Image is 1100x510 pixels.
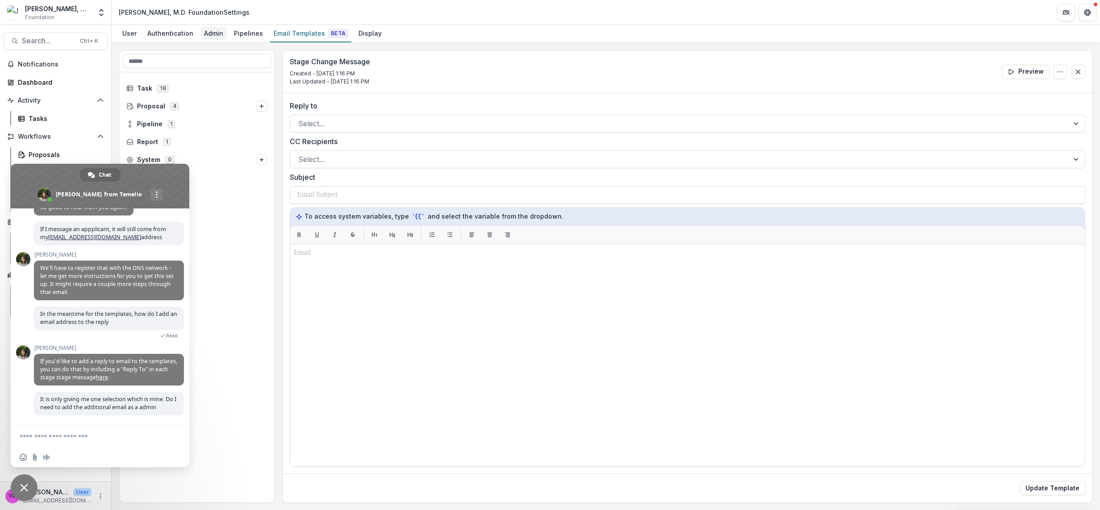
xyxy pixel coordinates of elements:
[137,85,152,92] span: Task
[310,228,324,242] button: Underline
[200,27,227,40] div: Admin
[29,114,100,123] div: Tasks
[200,25,227,42] a: Admin
[403,228,417,242] button: H3
[123,81,271,95] div: Task18
[80,168,121,182] a: Chat
[40,395,176,411] span: It is only giving me one selection which is mine. Do I need to add the additional email as a admin
[137,103,165,110] span: Proposal
[465,228,479,242] button: Align left
[355,27,385,40] div: Display
[292,228,306,242] button: Bold
[4,129,108,144] button: Open Workflows
[290,70,370,78] p: Created - [DATE] 1:16 PM
[1079,4,1096,21] button: Get Help
[119,27,140,40] div: User
[4,75,108,90] a: Dashboard
[137,120,162,128] span: Pipeline
[18,97,93,104] span: Activity
[95,4,108,21] button: Open entity switcher
[290,100,1080,111] label: Reply to
[230,27,267,40] div: Pipelines
[119,8,250,17] div: [PERSON_NAME], M.D. Foundation Settings
[425,228,439,242] button: List
[256,154,267,165] button: Options
[73,488,92,496] p: User
[144,25,197,42] a: Authentication
[25,4,92,13] div: [PERSON_NAME], M.D. Foundation
[23,497,92,505] p: [EMAIL_ADDRESS][DOMAIN_NAME]
[144,27,197,40] div: Authentication
[290,172,1080,182] label: Subject
[99,168,112,182] span: Chat
[171,103,179,110] span: 4
[411,212,426,221] code: `{{`
[14,111,108,126] a: Tasks
[22,37,75,45] span: Search...
[78,36,100,46] div: Ctrl + K
[23,487,70,497] p: [PERSON_NAME]
[4,268,108,282] button: Open Data & Reporting
[20,454,27,461] span: Insert an emoji
[40,264,174,296] span: We'll have to register that with the DNS network - let me get more instructions for you to get th...
[34,252,184,258] span: [PERSON_NAME]
[290,58,370,66] h3: Stage Change Message
[329,29,348,38] span: Beta
[346,228,360,242] button: Strikethrough
[43,454,50,461] span: Audio message
[96,373,108,381] a: here
[1053,65,1067,79] button: Options
[4,32,108,50] button: Search...
[119,25,140,42] a: User
[166,332,178,339] span: Read
[11,474,37,501] a: Close chat
[115,6,253,19] nav: breadcrumb
[137,156,160,164] span: System
[18,78,100,87] div: Dashboard
[20,425,162,448] textarea: Compose your message...
[166,156,174,163] span: 0
[367,228,382,242] button: H1
[158,85,168,92] span: 18
[48,233,141,241] a: [EMAIL_ADDRESS][DOMAIN_NAME]
[1071,65,1085,79] button: Close
[163,138,171,145] span: 1
[500,228,515,242] button: Align right
[14,147,108,162] a: Proposals
[123,117,271,131] div: Pipeline1
[40,225,166,241] span: If I message an appplicant, it will still come from my address
[355,25,385,42] a: Display
[18,61,104,68] span: Notifications
[18,133,93,141] span: Workflows
[483,228,497,242] button: Align center
[328,228,342,242] button: Italic
[1002,65,1050,79] button: Preview
[230,25,267,42] a: Pipelines
[256,101,267,112] button: Options
[40,357,177,381] span: If you'd like to add a reply to email to the templates, you can do that by including a "Reply To"...
[25,13,54,21] span: Foundation
[296,211,1079,221] p: To access system variables, type and select the variable from the dropdown.
[123,135,271,149] div: Report1
[290,136,1080,147] label: CC Recipients
[290,78,370,86] p: Last Updated - [DATE] 1:16 PM
[137,138,158,146] span: Report
[270,27,351,40] div: Email Templates
[123,153,271,167] div: System0Options
[1020,481,1085,495] button: Update Template
[29,150,100,159] div: Proposals
[4,93,108,108] button: Open Activity
[443,228,457,242] button: List
[4,57,108,71] button: Notifications
[34,345,184,351] span: [PERSON_NAME]
[7,5,21,20] img: Joseph A. Bailey II, M.D. Foundation
[385,228,400,242] button: H2
[95,491,106,502] button: More
[168,120,175,128] span: 1
[40,310,177,326] span: In the meantime for the templates, how do I add an email address to the reply
[270,25,351,42] a: Email Templates Beta
[9,493,17,499] div: Velma Brooks-Benson
[31,454,38,461] span: Send a file
[4,215,108,229] button: Open Contacts
[123,99,271,113] div: Proposal4Options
